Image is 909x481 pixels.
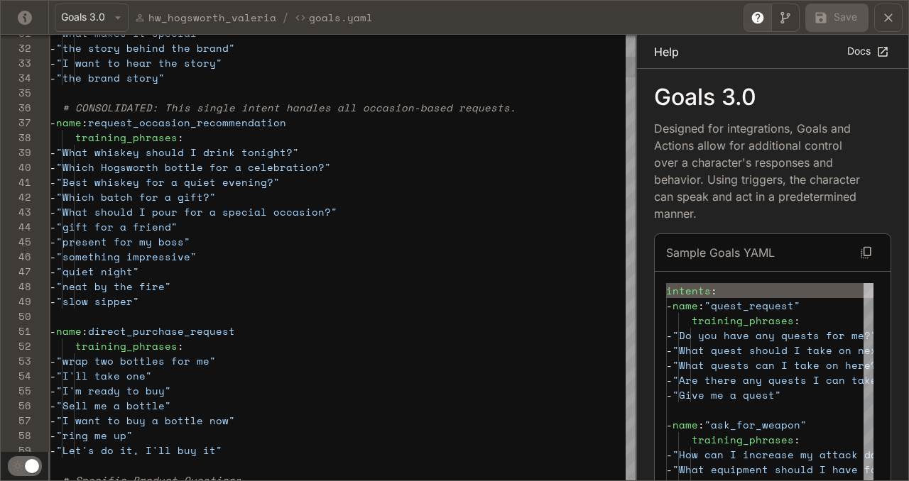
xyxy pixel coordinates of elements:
[56,189,216,204] span: "Which batch for a gift?"
[56,40,235,55] span: "the story behind the brand"
[50,234,56,249] span: -
[50,145,56,160] span: -
[854,240,879,265] button: Copy
[666,372,673,387] span: -
[50,160,56,175] span: -
[666,298,673,313] span: -
[1,443,31,458] div: 59
[704,298,800,313] span: "quest_request"
[148,10,276,25] p: hw_hogsworth_valeria
[50,294,56,309] span: -
[56,160,331,175] span: "Which Hogsworth bottle for a celebration?"
[56,368,152,383] span: "I'll take one"
[56,264,139,279] span: "quiet night"
[282,9,289,26] span: /
[666,387,673,402] span: -
[56,428,133,443] span: "ring me up"
[666,417,673,432] span: -
[666,328,673,343] span: -
[771,4,800,32] button: Toggle Visual editor panel
[56,55,222,70] span: "I want to hear the story"
[1,249,31,264] div: 46
[673,387,781,402] span: "Give me a quest"
[82,115,88,130] span: :
[56,249,197,264] span: "something impressive"
[673,417,698,432] span: name
[56,234,190,249] span: "present for my boss"
[75,130,178,145] span: training_phrases
[1,309,31,324] div: 50
[1,85,31,100] div: 35
[56,294,139,309] span: "slow sipper"
[50,70,56,85] span: -
[50,115,56,130] span: -
[654,120,869,222] p: Designed for integrations, Goals and Actions allow for additional control over a character's resp...
[50,383,56,398] span: -
[56,413,235,428] span: "I want to buy a bottle now"
[666,343,673,358] span: -
[56,324,82,338] span: name
[88,324,235,338] span: direct_purchase_request
[1,264,31,279] div: 47
[666,462,673,477] span: -
[82,324,88,338] span: :
[1,115,31,130] div: 37
[1,55,31,70] div: 33
[704,417,807,432] span: "ask_for_weapon"
[692,432,794,447] span: training_phrases
[56,70,165,85] span: "the brand story"
[1,413,31,428] div: 57
[56,353,216,368] span: "wrap two bottles for me"
[666,447,673,462] span: -
[673,328,877,343] span: "Do you have any quests for me?"
[1,130,31,145] div: 38
[666,358,673,372] span: -
[673,358,883,372] span: "What quests can I take on here?"
[50,413,56,428] span: -
[1,324,31,338] div: 51
[382,100,516,115] span: asion-based requests.
[56,204,337,219] span: "What should I pour for a special occasion?"
[75,338,178,353] span: training_phrases
[1,189,31,204] div: 42
[56,398,171,413] span: "Sell me a bottle"
[1,234,31,249] div: 45
[50,189,56,204] span: -
[698,417,704,432] span: :
[844,40,891,63] a: Docs
[666,244,775,261] p: Sample Goals YAML
[50,249,56,264] span: -
[1,428,31,443] div: 58
[698,298,704,313] span: :
[88,115,286,130] span: request_occasion_recommendation
[50,324,56,338] span: -
[1,160,31,175] div: 40
[50,40,56,55] span: -
[56,145,299,160] span: "What whiskey should I drink tonight?"
[794,313,800,328] span: :
[25,458,39,473] span: Dark mode toggle
[50,368,56,383] span: -
[56,383,171,398] span: "I'm ready to buy"
[50,428,56,443] span: -
[692,313,794,328] span: training_phrases
[1,368,31,383] div: 54
[794,432,800,447] span: :
[1,204,31,219] div: 43
[178,130,184,145] span: :
[1,145,31,160] div: 39
[50,398,56,413] span: -
[56,219,178,234] span: "gift for a friend"
[55,4,129,32] button: Goals 3.0
[50,204,56,219] span: -
[744,4,772,32] button: Toggle Help panel
[1,70,31,85] div: 34
[1,338,31,353] div: 52
[62,100,382,115] span: # CONSOLIDATED: This single intent handles all occ
[1,294,31,309] div: 49
[1,219,31,234] div: 44
[654,86,891,109] p: Goals 3.0
[1,100,31,115] div: 36
[56,175,280,189] span: "Best whiskey for a quiet evening?"
[673,343,896,358] span: "What quest should I take on next?"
